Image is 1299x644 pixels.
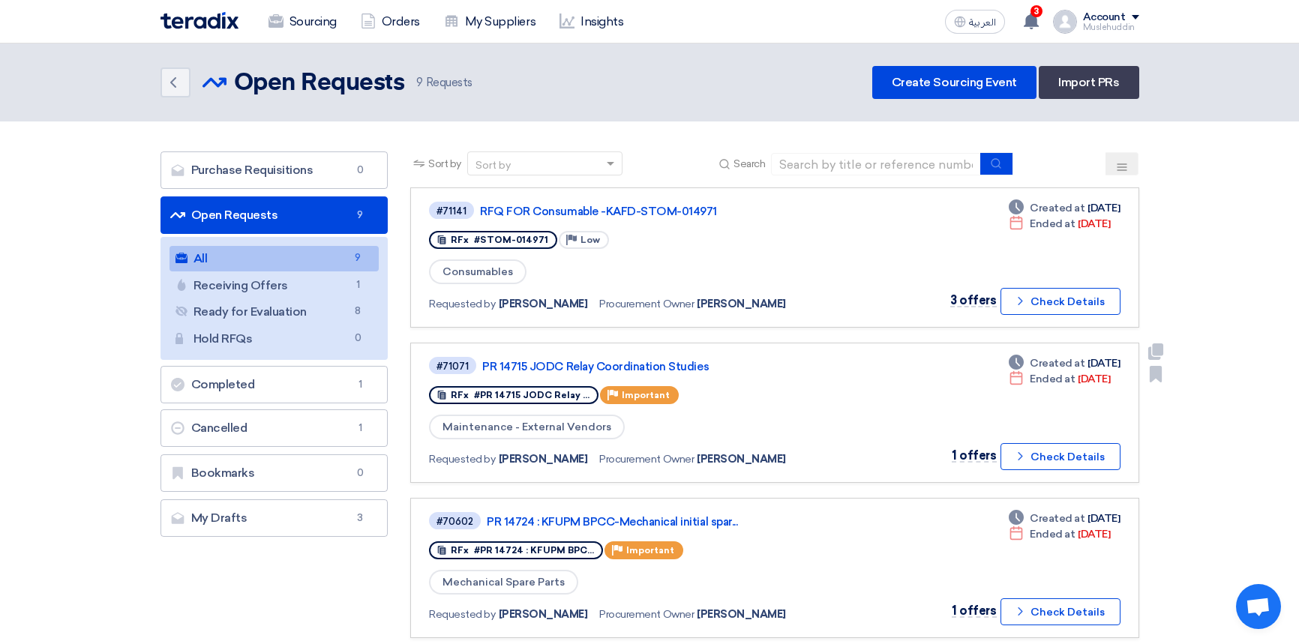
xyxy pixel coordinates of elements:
[429,607,495,622] span: Requested by
[160,12,238,29] img: Teradix logo
[1009,216,1110,232] div: [DATE]
[349,304,367,319] span: 8
[872,66,1036,99] a: Create Sourcing Event
[1000,598,1120,625] button: Check Details
[432,5,547,38] a: My Suppliers
[429,259,526,284] span: Consumables
[1030,371,1075,387] span: Ended at
[160,366,388,403] a: Completed1
[475,157,511,173] div: Sort by
[160,499,388,537] a: My Drafts3
[474,545,594,556] span: #PR 14724 : KFUPM BPC...
[429,570,578,595] span: Mechanical Spare Parts
[160,151,388,189] a: Purchase Requisitions0
[429,451,495,467] span: Requested by
[950,293,996,307] span: 3 offers
[771,153,981,175] input: Search by title or reference number
[351,163,369,178] span: 0
[474,390,589,400] span: #PR 14715 JODC Relay ...
[169,326,379,352] a: Hold RFQs
[1000,443,1120,470] button: Check Details
[234,68,405,98] h2: Open Requests
[451,545,469,556] span: RFx
[436,361,469,371] div: #71071
[349,5,432,38] a: Orders
[480,205,855,218] a: RFQ FOR Consumable -KAFD-STOM-014971
[429,415,625,439] span: Maintenance - External Vendors
[351,377,369,392] span: 1
[547,5,635,38] a: Insights
[429,296,495,312] span: Requested by
[428,156,461,172] span: Sort by
[1000,288,1120,315] button: Check Details
[697,607,786,622] span: [PERSON_NAME]
[349,277,367,293] span: 1
[945,10,1005,34] button: العربية
[351,466,369,481] span: 0
[1009,526,1110,542] div: [DATE]
[160,409,388,447] a: Cancelled1
[487,515,862,529] a: PR 14724 : KFUPM BPCC-Mechanical initial spar...
[599,296,694,312] span: Procurement Owner
[160,454,388,492] a: Bookmarks0
[451,235,469,245] span: RFx
[626,545,674,556] span: Important
[169,273,379,298] a: Receiving Offers
[1009,511,1120,526] div: [DATE]
[474,235,548,245] span: #STOM-014971
[351,421,369,436] span: 1
[416,74,472,91] span: Requests
[499,296,588,312] span: [PERSON_NAME]
[499,607,588,622] span: [PERSON_NAME]
[451,390,469,400] span: RFx
[160,196,388,234] a: Open Requests9
[349,250,367,266] span: 9
[1030,5,1042,17] span: 3
[1236,584,1281,629] a: Open chat
[1030,511,1084,526] span: Created at
[952,448,996,463] span: 1 offers
[599,607,694,622] span: Procurement Owner
[436,206,466,216] div: #71141
[580,235,600,245] span: Low
[256,5,349,38] a: Sourcing
[416,76,423,89] span: 9
[1030,216,1075,232] span: Ended at
[169,246,379,271] a: All
[1030,200,1084,216] span: Created at
[482,360,857,373] a: PR 14715 JODC Relay Coordination Studies
[1030,526,1075,542] span: Ended at
[1009,371,1110,387] div: [DATE]
[499,451,588,467] span: [PERSON_NAME]
[436,517,473,526] div: #70602
[349,331,367,346] span: 0
[1030,355,1084,371] span: Created at
[622,390,670,400] span: Important
[351,208,369,223] span: 9
[733,156,765,172] span: Search
[1083,11,1126,24] div: Account
[1083,23,1139,31] div: Muslehuddin
[1039,66,1138,99] a: Import PRs
[599,451,694,467] span: Procurement Owner
[1053,10,1077,34] img: profile_test.png
[952,604,996,618] span: 1 offers
[969,17,996,28] span: العربية
[351,511,369,526] span: 3
[697,451,786,467] span: [PERSON_NAME]
[697,296,786,312] span: [PERSON_NAME]
[1009,200,1120,216] div: [DATE]
[1009,355,1120,371] div: [DATE]
[169,299,379,325] a: Ready for Evaluation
